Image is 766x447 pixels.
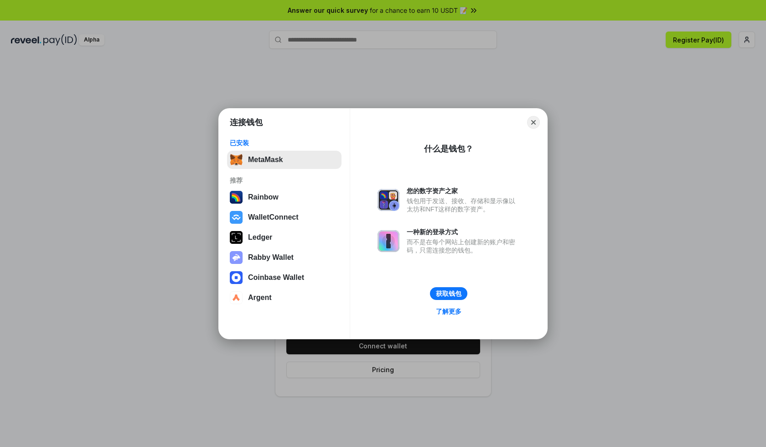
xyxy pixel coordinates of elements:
[230,231,243,244] img: svg+xml,%3Csvg%20xmlns%3D%22http%3A%2F%2Fwww.w3.org%2F2000%2Fsvg%22%20width%3D%2228%22%20height%3...
[378,230,399,252] img: svg+xml,%3Csvg%20xmlns%3D%22http%3A%2F%2Fwww.w3.org%2F2000%2Fsvg%22%20fill%3D%22none%22%20viewBox...
[227,208,342,226] button: WalletConnect
[407,238,520,254] div: 而不是在每个网站上创建新的账户和密码，只需连接您的钱包。
[436,289,461,298] div: 获取钱包
[227,289,342,307] button: Argent
[227,268,342,287] button: Coinbase Wallet
[230,117,263,128] h1: 连接钱包
[407,187,520,195] div: 您的数字资产之家
[230,176,339,184] div: 推荐
[248,273,304,282] div: Coinbase Wallet
[230,139,339,147] div: 已安装
[430,287,467,300] button: 获取钱包
[230,211,243,224] img: svg+xml,%3Csvg%20width%3D%2228%22%20height%3D%2228%22%20viewBox%3D%220%200%2028%2028%22%20fill%3D...
[248,156,283,164] div: MetaMask
[227,248,342,267] button: Rabby Wallet
[227,188,342,206] button: Rainbow
[248,253,294,262] div: Rabby Wallet
[230,191,243,204] img: svg+xml,%3Csvg%20width%3D%22120%22%20height%3D%22120%22%20viewBox%3D%220%200%20120%20120%22%20fil...
[407,197,520,213] div: 钱包用于发送、接收、存储和显示像以太坊和NFT这样的数字资产。
[248,193,279,201] div: Rainbow
[248,233,272,242] div: Ledger
[227,228,342,247] button: Ledger
[230,291,243,304] img: svg+xml,%3Csvg%20width%3D%2228%22%20height%3D%2228%22%20viewBox%3D%220%200%2028%2028%22%20fill%3D...
[436,307,461,316] div: 了解更多
[424,143,473,154] div: 什么是钱包？
[230,153,243,166] img: svg+xml,%3Csvg%20fill%3D%22none%22%20height%3D%2233%22%20viewBox%3D%220%200%2035%2033%22%20width%...
[227,151,342,169] button: MetaMask
[430,305,467,317] a: 了解更多
[248,213,299,221] div: WalletConnect
[407,228,520,236] div: 一种新的登录方式
[230,271,243,284] img: svg+xml,%3Csvg%20width%3D%2228%22%20height%3D%2228%22%20viewBox%3D%220%200%2028%2028%22%20fill%3D...
[230,251,243,264] img: svg+xml,%3Csvg%20xmlns%3D%22http%3A%2F%2Fwww.w3.org%2F2000%2Fsvg%22%20fill%3D%22none%22%20viewBox...
[527,116,540,129] button: Close
[378,189,399,211] img: svg+xml,%3Csvg%20xmlns%3D%22http%3A%2F%2Fwww.w3.org%2F2000%2Fsvg%22%20fill%3D%22none%22%20viewBox...
[248,294,272,302] div: Argent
